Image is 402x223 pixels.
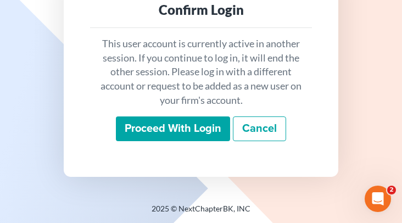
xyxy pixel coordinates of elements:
[99,1,303,19] div: Confirm Login
[233,116,286,142] a: Cancel
[116,116,230,142] input: Proceed with login
[365,186,391,212] iframe: Intercom live chat
[387,186,396,194] span: 2
[53,203,349,223] div: 2025 © NextChapterBK, INC
[99,37,303,108] p: This user account is currently active in another session. If you continue to log in, it will end ...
